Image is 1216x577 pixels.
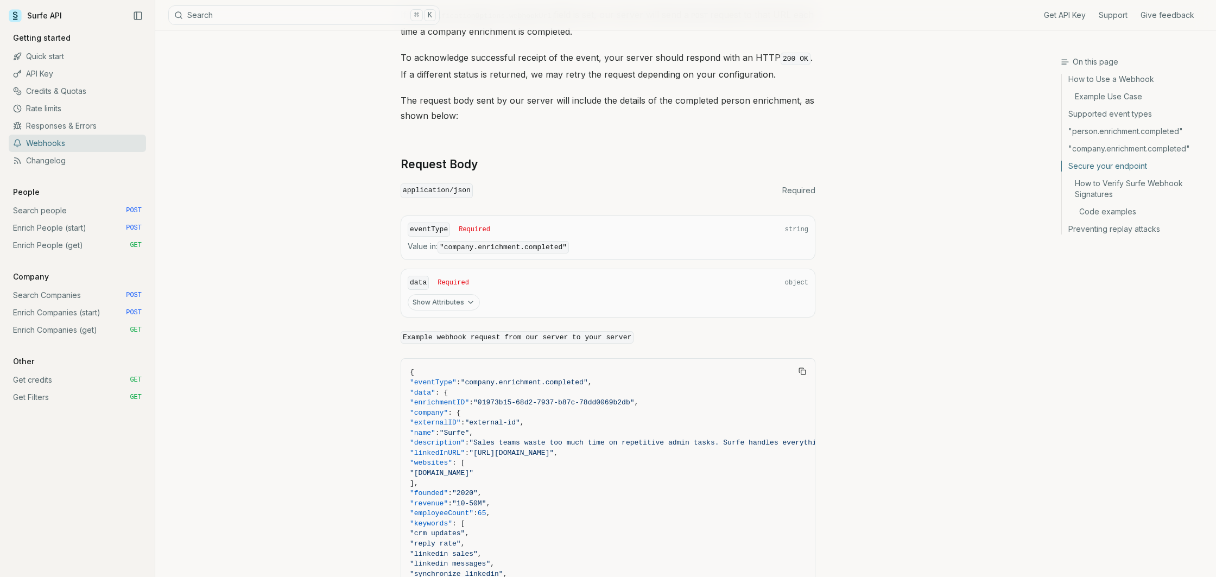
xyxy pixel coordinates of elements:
[1062,220,1207,234] a: Preventing replay attacks
[469,449,554,457] span: "[URL][DOMAIN_NAME]"
[438,241,569,253] code: "company.enrichment.completed"
[401,183,473,198] code: application/json
[1099,10,1128,21] a: Support
[9,187,44,198] p: People
[465,449,469,457] span: :
[410,479,419,487] span: ],
[486,499,490,508] span: ,
[478,489,482,497] span: ,
[410,519,452,528] span: "keywords"
[130,241,142,250] span: GET
[410,429,435,437] span: "name"
[401,50,815,82] p: To acknowledge successful receipt of the event, your server should respond with an HTTP . If a di...
[1062,175,1207,203] a: How to Verify Surfe Webhook Signatures
[410,409,448,417] span: "company"
[452,489,478,497] span: "2020"
[9,371,146,389] a: Get credits GET
[9,356,39,367] p: Other
[9,152,146,169] a: Changelog
[410,529,465,537] span: "crm updates"
[410,499,448,508] span: "revenue"
[1141,10,1194,21] a: Give feedback
[410,449,465,457] span: "linkedInURL"
[469,429,473,437] span: ,
[410,368,414,376] span: {
[461,378,588,386] span: "company.enrichment.completed"
[401,93,815,123] p: The request body sent by our server will include the details of the completed person enrichment, ...
[410,550,478,558] span: "linkedin sales"
[126,308,142,317] span: POST
[785,278,808,287] span: object
[448,499,452,508] span: :
[435,429,440,437] span: :
[1062,203,1207,220] a: Code examples
[410,459,452,467] span: "websites"
[461,540,465,548] span: ,
[490,560,495,568] span: ,
[1062,157,1207,175] a: Secure your endpoint
[410,378,457,386] span: "eventType"
[410,439,465,447] span: "description"
[410,398,469,407] span: "enrichmentID"
[126,224,142,232] span: POST
[410,509,473,517] span: "employeeCount"
[1062,105,1207,123] a: Supported event types
[469,398,473,407] span: :
[9,202,146,219] a: Search people POST
[130,393,142,402] span: GET
[410,489,448,497] span: "founded"
[401,331,634,344] code: Example webhook request from our server to your server
[440,429,470,437] span: "Surfe"
[130,376,142,384] span: GET
[478,509,486,517] span: 65
[9,100,146,117] a: Rate limits
[435,389,448,397] span: : {
[9,8,62,24] a: Surfe API
[781,53,810,65] code: 200 OK
[465,419,520,427] span: "external-id"
[9,135,146,152] a: Webhooks
[457,378,461,386] span: :
[1062,74,1207,88] a: How to Use a Webhook
[9,304,146,321] a: Enrich Companies (start) POST
[554,449,558,457] span: ,
[1044,10,1086,21] a: Get API Key
[408,223,450,237] code: eventType
[130,326,142,334] span: GET
[168,5,440,25] button: Search⌘K
[408,241,808,253] span: Value in :
[452,519,465,528] span: : [
[424,9,436,21] kbd: K
[9,83,146,100] a: Credits & Quotas
[408,276,429,290] code: data
[410,9,422,21] kbd: ⌘
[9,219,146,237] a: Enrich People (start) POST
[9,65,146,83] a: API Key
[126,206,142,215] span: POST
[9,48,146,65] a: Quick start
[9,389,146,406] a: Get Filters GET
[410,389,435,397] span: "data"
[1062,88,1207,105] a: Example Use Case
[9,287,146,304] a: Search Companies POST
[1062,123,1207,140] a: "person.enrichment.completed"
[785,225,808,234] span: string
[9,321,146,339] a: Enrich Companies (get) GET
[410,419,461,427] span: "externalID"
[410,540,461,548] span: "reply rate"
[486,509,490,517] span: ,
[459,225,490,234] span: Required
[461,419,465,427] span: :
[634,398,638,407] span: ,
[9,33,75,43] p: Getting started
[473,509,478,517] span: :
[794,363,810,379] button: Copy Text
[126,291,142,300] span: POST
[130,8,146,24] button: Collapse Sidebar
[1062,140,1207,157] a: "company.enrichment.completed"
[9,117,146,135] a: Responses & Errors
[401,157,478,172] a: Request Body
[410,560,490,568] span: "linkedin messages"
[588,378,592,386] span: ,
[473,398,634,407] span: "01973b15-68d2-7937-b87c-78dd0069b2db"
